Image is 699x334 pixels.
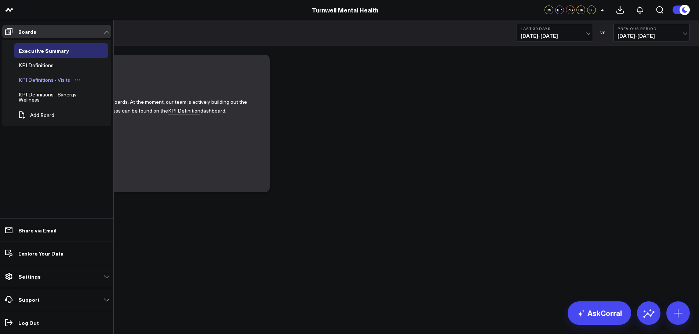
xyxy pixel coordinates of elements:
[14,87,104,107] a: KPI Definitions - Synergy WellnessOpen board menu
[17,90,91,104] div: KPI Definitions - Synergy Wellness
[545,5,553,14] div: CS
[18,274,41,279] p: Settings
[601,7,604,12] span: +
[18,29,36,34] p: Boards
[618,26,686,31] b: Previous Period
[17,61,55,70] div: KPI Definitions
[72,77,83,83] button: Open board menu
[521,33,589,39] span: [DATE] - [DATE]
[14,58,69,73] a: KPI DefinitionsOpen board menu
[14,43,85,58] a: Executive SummaryOpen board menu
[312,6,378,14] a: Turnwell Mental Health
[597,30,610,35] div: VS
[33,98,259,115] p: Welcome to your CorralData dashboards. At the moment, our team is actively building out the Turnw...
[587,5,596,14] div: ST
[18,250,63,256] p: Explore Your Data
[576,5,585,14] div: HR
[566,5,575,14] div: PG
[14,73,86,87] a: KPI Definitions - VisitsOpen board menu
[17,76,72,84] div: KPI Definitions - Visits
[598,5,607,14] button: +
[168,107,200,114] a: KPI Definition
[18,320,39,326] p: Log Out
[18,297,40,302] p: Support
[14,107,58,123] button: Add Board
[618,33,686,39] span: [DATE] - [DATE]
[517,24,593,41] button: Last 30 Days[DATE]-[DATE]
[568,301,631,325] a: AskCorral
[2,316,111,329] a: Log Out
[17,46,71,55] div: Executive Summary
[555,5,564,14] div: BP
[521,26,589,31] b: Last 30 Days
[18,227,57,233] p: Share via Email
[614,24,690,41] button: Previous Period[DATE]-[DATE]
[33,70,259,88] p: Hi Turnwell team!
[30,112,54,118] span: Add Board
